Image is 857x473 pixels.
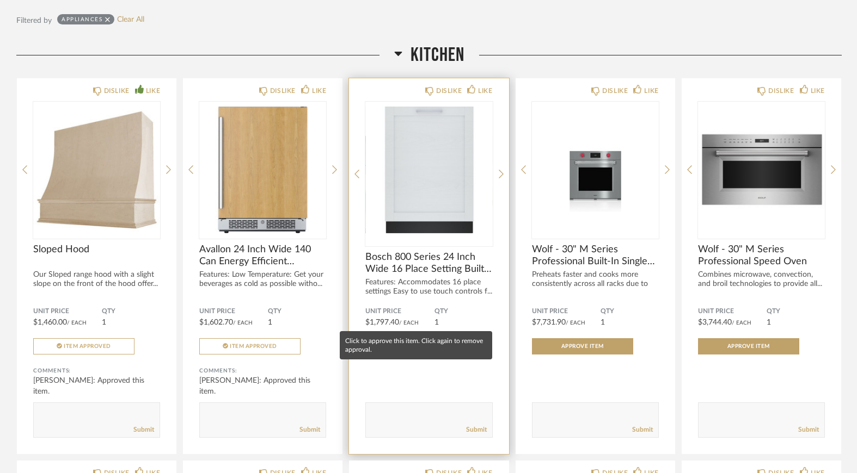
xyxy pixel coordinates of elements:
[199,375,326,397] div: [PERSON_NAME]: Approved this item.
[767,307,825,316] span: QTY
[602,85,628,96] div: DISLIKE
[436,85,462,96] div: DISLIKE
[233,320,253,326] span: / Each
[299,425,320,434] a: Submit
[199,270,326,289] div: Features: Low Temperature: Get your beverages as cold as possible witho...
[561,344,604,349] span: Approve Item
[365,278,492,296] div: Features: Accommodates 16 place settings Easy to use touch controls f...
[811,85,825,96] div: LIKE
[62,16,102,23] div: Appliances
[798,425,819,434] a: Submit
[365,102,492,238] img: undefined
[102,307,160,316] span: QTY
[365,319,399,326] span: $1,797.40
[199,365,326,376] div: Comments:
[199,319,233,326] span: $1,602.70
[33,375,160,397] div: [PERSON_NAME]: Approved this item.
[601,307,659,316] span: QTY
[365,251,492,275] span: Bosch 800 Series 24 Inch Wide 16 Place Setting Built-In Panel Ready Top Control Dishwasher
[199,338,301,354] button: Item Approved
[312,85,326,96] div: LIKE
[767,319,771,326] span: 1
[146,85,160,96] div: LIKE
[532,244,659,267] span: Wolf - 30" M Series Professional Built-In Single Oven
[698,102,825,238] img: undefined
[199,244,326,267] span: Avallon 24 Inch Wide 140 Can Energy Efficient Beverage Center with LED Lighting, Double Pane Glas...
[532,102,659,238] img: undefined
[768,85,794,96] div: DISLIKE
[644,85,658,96] div: LIKE
[102,319,106,326] span: 1
[365,102,492,238] div: 0
[698,319,732,326] span: $3,744.40
[434,319,439,326] span: 1
[33,102,160,238] img: undefined
[434,307,493,316] span: QTY
[268,307,326,316] span: QTY
[566,320,585,326] span: / Each
[133,425,154,434] a: Submit
[632,425,653,434] a: Submit
[33,365,160,376] div: Comments:
[601,319,605,326] span: 1
[199,102,326,238] img: undefined
[33,338,134,354] button: Item Approved
[727,344,770,349] span: Approve Item
[698,307,767,316] span: Unit Price
[33,270,160,289] div: Our Sloped range hood with a slight slope on the front of the hood offer...
[33,307,102,316] span: Unit Price
[732,320,751,326] span: / Each
[33,244,160,256] span: Sloped Hood
[33,319,67,326] span: $1,460.00
[117,15,144,24] a: Clear All
[67,320,87,326] span: / Each
[698,270,825,289] div: Combines microwave, convection, and broil technologies to provide all...
[199,307,268,316] span: Unit Price
[466,425,487,434] a: Submit
[270,85,296,96] div: DISLIKE
[532,338,633,354] button: Approve Item
[104,85,130,96] div: DISLIKE
[532,307,601,316] span: Unit Price
[532,270,659,298] div: Preheats faster and cooks more consistently across all racks due to it...
[268,319,272,326] span: 1
[365,307,434,316] span: Unit Price
[411,43,464,67] span: Kitchen
[698,244,825,267] span: Wolf - 30" M Series Professional Speed Oven
[230,344,277,349] span: Item Approved
[532,319,566,326] span: $7,731.90
[478,85,492,96] div: LIKE
[16,15,52,27] div: Filtered by
[399,320,419,326] span: / Each
[64,344,111,349] span: Item Approved
[698,338,799,354] button: Approve Item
